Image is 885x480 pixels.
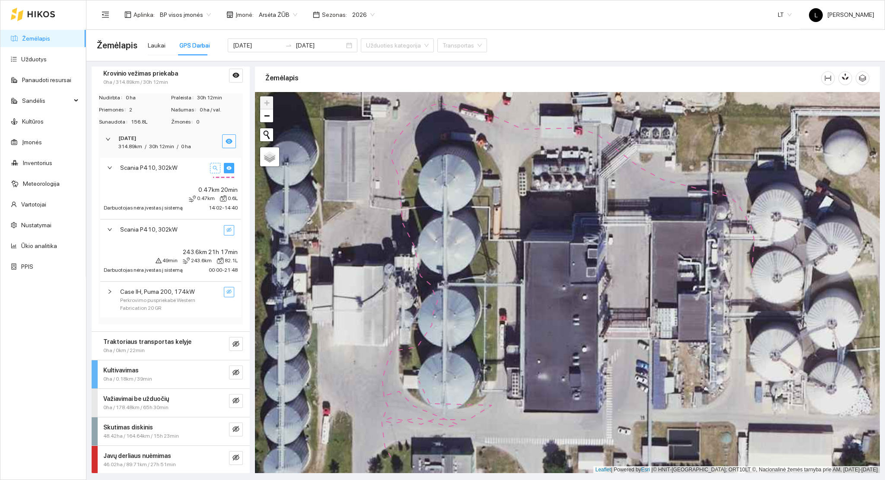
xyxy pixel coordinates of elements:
a: Meteorologija [23,180,60,187]
span: 243.6km 21h 17min [183,247,238,257]
span: eye-invisible [232,369,239,377]
div: Scania P410, 302kWeye-invisible [100,219,241,245]
span: 0.6L [228,194,238,203]
span: / [177,143,178,149]
span: Scania P410, 302kW [120,225,178,234]
span: 0 ha [181,143,191,149]
span: Priemonės [99,106,129,114]
button: eye [224,163,234,173]
span: eye-invisible [232,340,239,349]
button: search [210,163,220,173]
span: 48.42ha / 164.64km / 15h 23min [103,432,179,440]
a: Layers [260,147,279,166]
span: 82.1L [225,257,238,265]
span: Našumas [171,106,200,114]
span: search [213,165,218,172]
button: eye-invisible [224,225,234,235]
a: Žemėlapis [22,35,50,42]
span: eye [226,138,232,146]
span: Įmonė : [236,10,254,19]
span: 243.6km [191,257,212,265]
div: Skutimas diskinis48.42ha / 164.64km / 15h 23mineye-invisible [92,417,250,445]
div: Scania P410, 302kWsearcheye [100,158,241,183]
button: Initiate a new search [260,128,273,141]
span: Žemėlapis [97,38,137,52]
span: 314.89km [118,143,142,149]
input: Pradžios data [233,41,282,50]
span: menu-fold [102,11,109,19]
a: Vartotojai [21,201,46,208]
button: eye-invisible [229,366,243,379]
span: Praleista [171,94,197,102]
span: right [105,137,111,142]
button: eye [222,134,236,148]
div: Laukai [148,41,166,50]
div: Javų derliaus nuėmimas46.02ha / 89.71km / 27h 51mineye-invisible [92,446,250,474]
span: 46.02ha / 89.71km / 27h 51min [103,461,176,469]
span: 0 ha [126,94,170,102]
span: + [264,97,270,108]
button: eye-invisible [229,423,243,436]
strong: Traktoriaus transportas kelyje [103,338,191,345]
a: Nustatymai [21,222,51,229]
span: − [264,110,270,121]
span: 30h 12min [149,143,174,149]
span: 0.47km 20min [198,185,238,194]
div: Traktoriaus transportas kelyje0ha / 0km / 22mineye-invisible [92,332,250,360]
span: warning [156,257,162,264]
div: Krovinio vežimas priekaba0ha / 314.89km / 30h 12mineye [92,64,250,92]
button: eye-invisible [224,287,234,297]
span: 2 [129,106,170,114]
span: eye-invisible [226,227,232,233]
button: eye-invisible [229,337,243,351]
span: right [107,165,112,170]
div: Važiavimai be užduočių0ha / 178.48km / 65h 30mineye-invisible [92,389,250,417]
a: Leaflet [595,467,611,473]
span: eye [226,165,232,172]
span: Darbuotojas nėra įvestas į sistemą [104,205,183,211]
span: to [285,42,292,49]
span: Scania P410, 302kW [120,163,178,172]
a: Zoom in [260,96,273,109]
span: Žmonės [171,118,196,126]
span: Case IH, Puma 200, 174kW [120,287,195,296]
button: column-width [821,71,835,85]
div: Case IH, Puma 200, 174kWPerkrovimo puspriekabė Western Fabrication 20 GReye-invisible [100,282,241,318]
span: Nudirbta [99,94,126,102]
span: Sezonas : [322,10,347,19]
span: eye-invisible [232,454,239,462]
span: column-width [821,75,834,82]
input: Pabaigos data [296,41,344,50]
a: Esri [641,467,650,473]
span: 0 ha / val. [200,106,242,114]
span: eye [232,72,239,80]
a: PPIS [21,263,33,270]
span: right [107,289,112,294]
span: 30h 12min [197,94,242,102]
span: LT [778,8,792,21]
span: right [107,227,112,232]
span: swap-right [285,42,292,49]
div: [DATE]314.89km/30h 12min/0 haeye [99,129,243,156]
a: Inventorius [23,159,52,166]
span: Sunaudota [99,118,131,126]
button: eye-invisible [229,451,243,465]
span: 0ha / 178.48km / 65h 30min [103,404,169,412]
a: Įmonės [22,139,42,146]
span: layout [124,11,131,18]
span: eye-invisible [232,426,239,434]
span: 0ha / 0.18km / 39min [103,375,152,383]
span: 14:02 - 14:40 [209,205,238,211]
span: Arsėta ŽŪB [259,8,297,21]
span: Darbuotojas nėra įvestas į sistemą [104,267,183,273]
span: shop [226,11,233,18]
span: L [815,8,818,22]
span: 0.47km [197,194,215,203]
span: 156.8L [131,118,170,126]
span: Perkrovimo puspriekabė Western Fabrication 20 GR [120,296,207,313]
div: GPS Darbai [179,41,210,50]
div: Kultivavimas0ha / 0.18km / 39mineye-invisible [92,360,250,388]
span: | [652,467,653,473]
button: eye [229,69,243,83]
div: Žemėlapis [265,66,821,90]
